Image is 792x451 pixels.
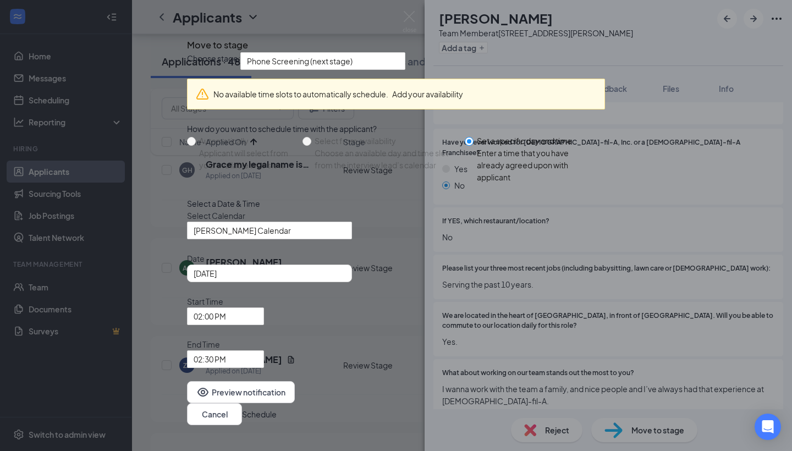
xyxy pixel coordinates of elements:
[392,88,463,100] button: Add your availability
[477,147,596,183] div: Enter a time that you have already agreed upon with applicant
[194,222,291,239] span: [PERSON_NAME] Calendar
[187,252,605,265] span: Date
[213,88,596,100] div: No available time slots to automatically schedule.
[755,414,781,440] div: Open Intercom Messenger
[187,197,605,210] div: Select a Date & Time
[187,295,264,307] span: Start Time
[477,135,596,147] div: Set a specific day and time
[187,403,242,425] button: Cancel
[187,52,240,70] span: Choose stage:
[315,147,456,171] div: Choose an available day and time slot from the interview lead’s calendar
[187,123,605,135] div: How do you want to schedule time with the applicant?
[242,408,277,420] button: Schedule
[196,386,210,399] svg: Eye
[315,135,456,147] div: Select from availability
[194,351,226,367] span: 02:30 PM
[187,210,605,222] span: Select Calendar
[187,381,295,403] button: EyePreview notification
[194,308,226,324] span: 02:00 PM
[247,53,353,69] span: Phone Screening (next stage)
[196,87,209,101] svg: Warning
[187,338,264,350] span: End Time
[199,147,294,171] div: Applicant will select from your available time slots
[187,38,248,52] h3: Move to stage
[194,267,343,279] input: Aug 26, 2025
[199,135,294,147] div: Automatically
